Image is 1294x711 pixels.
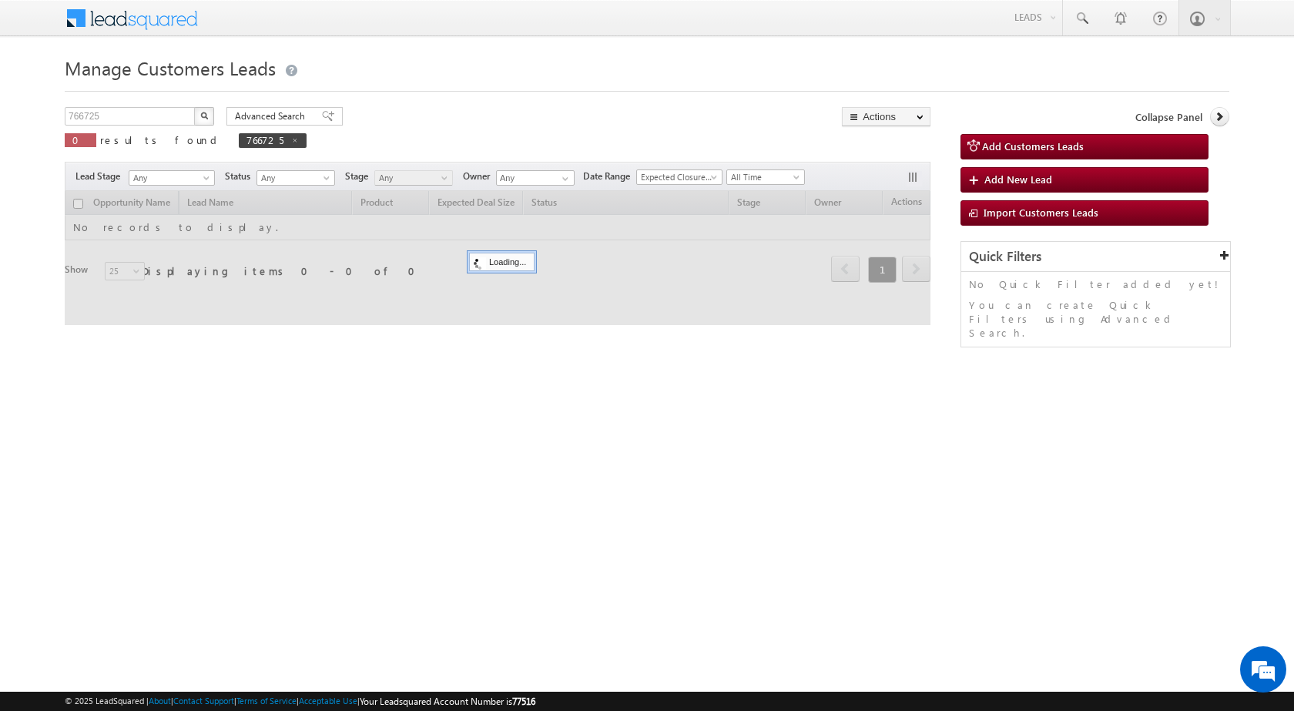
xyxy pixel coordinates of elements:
[969,298,1222,340] p: You can create Quick Filters using Advanced Search.
[554,171,573,186] a: Show All Items
[726,169,805,185] a: All Time
[72,133,89,146] span: 0
[235,109,310,123] span: Advanced Search
[496,170,575,186] input: Type to Search
[236,696,297,706] a: Terms of Service
[75,169,126,183] span: Lead Stage
[1135,110,1202,124] span: Collapse Panel
[982,139,1084,153] span: Add Customers Leads
[100,133,223,146] span: results found
[129,170,215,186] a: Any
[345,169,374,183] span: Stage
[374,170,453,186] a: Any
[636,169,722,185] a: Expected Closure Date
[225,169,256,183] span: Status
[256,170,335,186] a: Any
[200,112,208,119] img: Search
[969,277,1222,291] p: No Quick Filter added yet!
[637,170,717,184] span: Expected Closure Date
[129,171,210,185] span: Any
[65,55,276,80] span: Manage Customers Leads
[246,133,283,146] span: 766725
[469,253,535,271] div: Loading...
[961,242,1230,272] div: Quick Filters
[842,107,930,126] button: Actions
[583,169,636,183] span: Date Range
[512,696,535,707] span: 77516
[984,206,1098,219] span: Import Customers Leads
[149,696,171,706] a: About
[257,171,330,185] span: Any
[65,694,535,709] span: © 2025 LeadSquared | | | | |
[173,696,234,706] a: Contact Support
[727,170,800,184] span: All Time
[984,173,1052,186] span: Add New Lead
[360,696,535,707] span: Your Leadsquared Account Number is
[375,171,448,185] span: Any
[463,169,496,183] span: Owner
[299,696,357,706] a: Acceptable Use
